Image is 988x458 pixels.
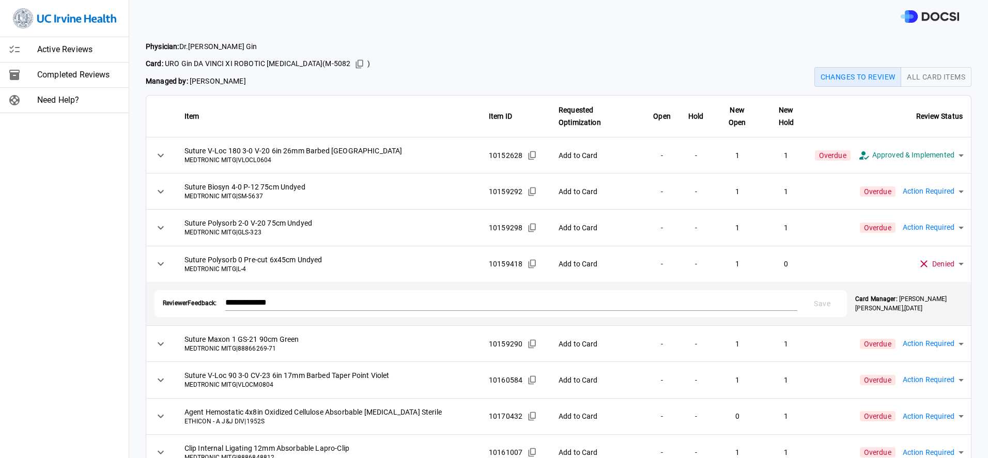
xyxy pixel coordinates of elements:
td: 1 [712,210,762,246]
strong: Item ID [489,112,512,120]
td: - [644,137,680,173]
span: 10170432 [489,411,522,421]
strong: Hold [688,112,704,120]
span: Action Required [903,374,954,386]
button: Copied! [524,372,540,388]
span: URO Gin DA VINCI XI ROBOTIC [MEDICAL_DATA] ( M-5082 ) [146,56,371,72]
td: Add to Card [550,326,644,362]
span: Action Required [903,222,954,233]
span: Approved & Implemented [872,149,954,161]
button: Copied! [524,256,540,272]
span: Suture V-Loc 90 3-0 CV-23 6in 17mm Barbed Taper Point Violet [184,370,472,381]
strong: New Hold [779,106,794,127]
span: 10161007 [489,447,522,457]
button: Copied! [524,336,540,352]
td: 1 [762,362,810,398]
span: Clip Internal Ligating 12mm Absorbable Lapro-Clip [184,443,472,453]
div: Action Required [896,329,971,358]
span: Denied [932,258,954,270]
p: [PERSON_NAME] [PERSON_NAME] , [DATE] [855,294,963,313]
td: Add to Card [550,362,644,398]
strong: Requested Optimization [559,106,601,127]
td: 1 [712,173,762,210]
strong: Physician: [146,42,179,51]
span: Overdue [860,186,896,197]
span: Suture V-Loc 180 3-0 V-20 6in 26mm Barbed [GEOGRAPHIC_DATA] [184,146,472,156]
img: Site Logo [13,8,116,28]
span: MEDTRONIC MITG | 88866269-71 [184,344,472,353]
strong: Item [184,112,199,120]
span: Action Required [903,338,954,350]
td: 1 [712,137,762,173]
td: Add to Card [550,246,644,282]
td: 1 [762,137,810,173]
span: Overdue [860,411,896,421]
span: Suture Biosyn 4-0 P-12 75cm Undyed [184,182,472,192]
button: Copied! [524,220,540,235]
span: 10152628 [489,150,522,161]
td: - [680,398,712,434]
div: Action Required [896,366,971,394]
span: ETHICON - A J&J DIV | 1952S [184,417,472,426]
span: 10160584 [489,375,522,385]
button: All Card Items [901,67,971,87]
td: Add to Card [550,137,644,173]
td: - [644,362,680,398]
td: Add to Card [550,210,644,246]
td: - [680,173,712,210]
td: - [680,362,712,398]
span: Completed Reviews [37,69,120,81]
span: MEDTRONIC MITG | GLS-323 [184,228,472,237]
span: Need Help? [37,94,120,106]
span: 10159418 [489,259,522,269]
div: Action Required [896,213,971,242]
td: - [644,246,680,282]
td: Add to Card [550,398,644,434]
button: Copied! [352,56,367,72]
td: Add to Card [550,173,644,210]
td: - [644,210,680,246]
div: Action Required [896,177,971,206]
div: Action Required [896,402,971,431]
span: Overdue [860,447,896,457]
td: 1 [762,210,810,246]
strong: Managed by: [146,77,188,85]
span: Action Required [903,185,954,197]
td: - [680,210,712,246]
td: 1 [762,326,810,362]
span: 10159292 [489,186,522,197]
strong: Review Status [916,112,963,120]
span: Dr. [PERSON_NAME] Gin [146,41,371,52]
span: Agent Hemostatic 4x8in Oxidized Cellulose Absorbable [MEDICAL_DATA] Sterile [184,407,472,417]
span: Action Required [903,410,954,422]
td: 1 [712,362,762,398]
button: Copied! [524,148,540,163]
span: Suture Maxon 1 GS-21 90cm Green [184,334,472,344]
strong: Card Manager: [855,295,897,303]
strong: New Open [729,106,746,127]
span: 10159298 [489,223,522,233]
span: [PERSON_NAME] [146,76,371,87]
img: DOCSI Logo [901,10,959,23]
td: 1 [712,246,762,282]
div: Denied [910,249,971,279]
span: MEDTRONIC MITG | VLOCM0804 [184,381,472,389]
span: Suture Polysorb 0 Pre-cut 6x45cm Undyed [184,255,472,265]
strong: Card: [146,59,163,68]
td: - [680,326,712,362]
span: 10159290 [489,339,522,349]
span: Overdue [860,339,896,349]
td: - [644,326,680,362]
span: MEDTRONIC MITG | SM-5637 [184,192,472,201]
button: Copied! [524,184,540,199]
td: 1 [712,326,762,362]
td: 0 [712,398,762,434]
span: MEDTRONIC MITG | L-4 [184,265,472,274]
button: Changes to Review [814,67,902,87]
strong: Open [653,112,671,120]
td: - [680,137,712,173]
span: Active Reviews [37,43,120,56]
span: Overdue [860,375,896,385]
td: - [644,398,680,434]
span: MEDTRONIC MITG | VLOCL0604 [184,156,472,165]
